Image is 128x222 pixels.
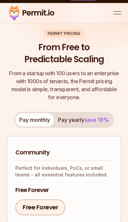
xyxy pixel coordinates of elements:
span: From a startup with 100 users to an enterprise with 1000s of tenants, [9,70,119,85]
p: Perfect for individuals, PoCs, or small teams - all essential features included. [15,165,113,178]
button: Pay yearlysave 18% [54,113,113,126]
h1: From Free to Predictable Scaling [7,42,121,66]
a: Free Forever [15,199,65,215]
button: open menu [113,9,121,17]
h2: Community [15,148,113,157]
p: the Permit pricing model is simple, transparent, and affordable for everyone. [7,69,121,101]
div: Permit Pricing [44,30,84,38]
img: Permit logo [7,4,57,22]
h3: Free Forever [15,186,113,194]
span: save 18% [84,116,109,123]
